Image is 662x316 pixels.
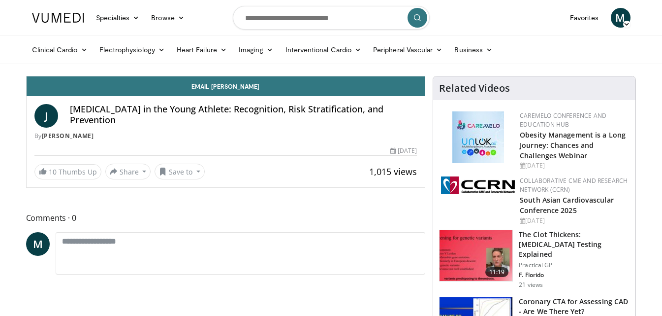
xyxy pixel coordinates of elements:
div: By [34,132,417,140]
a: Specialties [90,8,146,28]
img: 45df64a9-a6de-482c-8a90-ada250f7980c.png.150x105_q85_autocrop_double_scale_upscale_version-0.2.jpg [452,111,504,163]
button: Share [105,164,151,179]
a: Email [PERSON_NAME] [27,76,425,96]
a: Imaging [233,40,280,60]
a: M [611,8,630,28]
p: 21 views [519,281,543,289]
div: [DATE] [520,216,628,225]
div: [DATE] [390,146,417,155]
a: Peripheral Vascular [367,40,448,60]
a: Obesity Management is a Long Journey: Chances and Challenges Webinar [520,130,626,160]
img: a04ee3ba-8487-4636-b0fb-5e8d268f3737.png.150x105_q85_autocrop_double_scale_upscale_version-0.2.png [441,176,515,194]
a: South Asian Cardiovascular Conference 2025 [520,195,614,215]
h4: [MEDICAL_DATA] in the Young Athlete: Recognition, Risk Stratification, and Prevention [70,104,417,125]
a: Interventional Cardio [280,40,368,60]
a: Electrophysiology [94,40,171,60]
a: Clinical Cardio [26,40,94,60]
a: J [34,104,58,128]
span: 11:19 [485,267,509,277]
span: 1,015 views [369,166,417,177]
a: Business [448,40,499,60]
p: F. Florido [519,271,630,279]
h4: Related Videos [439,82,510,94]
div: [DATE] [520,161,628,170]
a: Browse [145,8,190,28]
a: CaReMeLO Conference and Education Hub [520,111,606,129]
span: Comments 0 [26,211,426,224]
a: 10 Thumbs Up [34,164,101,179]
img: 7b0db7e1-b310-4414-a1d3-dac447dbe739.150x105_q85_crop-smart_upscale.jpg [440,230,512,281]
a: [PERSON_NAME] [42,132,94,140]
a: Favorites [564,8,605,28]
h3: The Clot Thickens: [MEDICAL_DATA] Testing Explained [519,230,630,259]
a: M [26,232,50,256]
button: Save to [155,164,205,179]
a: Heart Failure [171,40,233,60]
p: Practical GP [519,261,630,269]
a: 11:19 The Clot Thickens: [MEDICAL_DATA] Testing Explained Practical GP F. Florido 21 views [439,230,630,289]
span: 10 [49,167,57,176]
a: Collaborative CME and Research Network (CCRN) [520,176,628,194]
input: Search topics, interventions [233,6,430,30]
img: VuMedi Logo [32,13,84,23]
